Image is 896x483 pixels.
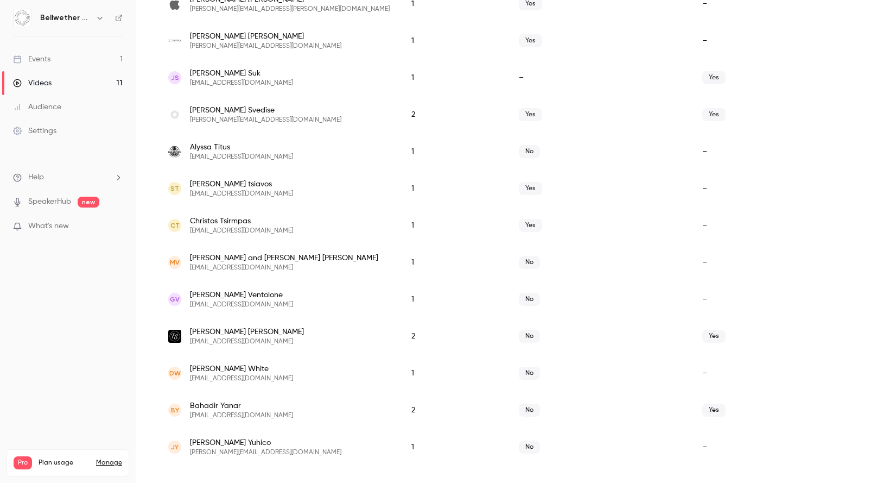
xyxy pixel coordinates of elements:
div: 1 [401,59,508,96]
span: [PERSON_NAME] [PERSON_NAME] [190,31,341,42]
span: [PERSON_NAME] and [PERSON_NAME] [PERSON_NAME] [190,253,378,264]
div: info@flatsixcarclub.com [157,318,874,355]
span: Yes [519,34,542,47]
div: 1 [401,22,508,59]
div: 2 [401,318,508,355]
div: gcm.ventolone@gmail.com [157,281,874,318]
div: 2 [401,96,508,133]
div: – [691,355,874,392]
span: JY [171,442,179,452]
div: – [508,59,691,96]
span: [PERSON_NAME] tsiavos [190,179,293,190]
img: sugarandthread.com [168,146,181,158]
span: [EMAIL_ADDRESS][DOMAIN_NAME] [190,337,304,346]
div: 1 [401,429,508,466]
div: 1 [401,281,508,318]
span: No [519,330,540,343]
span: No [519,256,540,269]
span: No [519,441,540,454]
div: info@gvacoffee.com [157,244,874,281]
div: – [691,22,874,59]
div: – [691,170,874,207]
h6: Bellwether Coffee [40,12,91,23]
span: [EMAIL_ADDRESS][DOMAIN_NAME] [190,300,293,309]
div: 1 [401,355,508,392]
div: spyrostsiavos@gmail.com [157,170,874,207]
span: [PERSON_NAME][EMAIL_ADDRESS][DOMAIN_NAME] [190,116,341,124]
div: 1 [401,170,508,207]
span: [PERSON_NAME] White [190,363,293,374]
span: [PERSON_NAME] [PERSON_NAME] [190,327,304,337]
div: jae@filgapcoffee.ca [157,59,874,96]
div: ctsirmpas@umamif-b.gr [157,207,874,244]
span: BY [171,405,179,415]
div: – [691,244,874,281]
span: Christos Tsirmpas [190,216,293,227]
span: [EMAIL_ADDRESS][DOMAIN_NAME] [190,374,293,383]
span: [EMAIL_ADDRESS][DOMAIN_NAME] [190,264,378,272]
span: [EMAIL_ADDRESS][DOMAIN_NAME] [190,227,293,235]
span: St [170,184,179,193]
span: [EMAIL_ADDRESS][DOMAIN_NAME] [190,79,293,87]
div: alyssa@sugarandthread.com [157,133,874,170]
div: – [691,133,874,170]
span: Alyssa Titus [190,142,293,153]
span: GV [170,294,180,304]
img: bellwethercoffee.com [168,108,181,121]
span: CT [170,221,180,230]
div: – [691,429,874,466]
span: No [519,404,540,417]
div: 1 [401,207,508,244]
span: new [78,197,99,208]
img: flatsixcarclub.com [168,330,181,343]
span: [PERSON_NAME] Yuhico [190,437,341,448]
span: Yes [702,404,726,417]
span: [PERSON_NAME] Ventolone [190,290,293,300]
div: whitedj1958@yahoo.com [157,355,874,392]
div: 2 [401,392,508,429]
div: Audience [13,102,61,112]
span: [PERSON_NAME] Suk [190,68,293,79]
div: Settings [13,126,56,136]
span: JS [171,73,179,83]
div: sal@bellwethercoffee.com [157,96,874,133]
div: – [691,207,874,244]
span: No [519,145,540,158]
span: DW [169,368,181,378]
span: Help [28,172,44,183]
span: [PERSON_NAME][EMAIL_ADDRESS][PERSON_NAME][DOMAIN_NAME] [190,5,390,14]
span: Yes [519,182,542,195]
span: Yes [702,71,726,84]
span: Yes [702,330,726,343]
div: john@kaperoasters.com [157,429,874,466]
span: [EMAIL_ADDRESS][DOMAIN_NAME] [190,153,293,161]
span: Plan usage [39,459,90,467]
span: [EMAIL_ADDRESS][DOMAIN_NAME] [190,411,293,420]
div: – [691,281,874,318]
li: help-dropdown-opener [13,172,123,183]
span: MV [170,258,180,267]
span: [EMAIL_ADDRESS][DOMAIN_NAME] [190,190,293,198]
span: Yes [519,219,542,232]
div: 1 [401,244,508,281]
div: Events [13,54,50,65]
div: bahadiryanar@gmail.com [157,392,874,429]
a: SpeakerHub [28,196,71,208]
span: Bahadir Yanar [190,400,293,411]
img: Bellwether Coffee [14,9,31,27]
div: Videos [13,78,52,89]
span: No [519,293,540,306]
span: [PERSON_NAME][EMAIL_ADDRESS][DOMAIN_NAME] [190,42,341,51]
span: [PERSON_NAME][EMAIL_ADDRESS][DOMAIN_NAME] [190,448,341,457]
a: Manage [96,459,122,467]
span: Yes [519,108,542,121]
div: 1 [401,133,508,170]
div: bernard@onepackhg.com [157,22,874,59]
span: Pro [14,456,32,469]
img: onepackhg.com [168,39,181,42]
span: No [519,367,540,380]
span: Yes [702,108,726,121]
span: What's new [28,221,69,232]
span: [PERSON_NAME] Svedise [190,105,341,116]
